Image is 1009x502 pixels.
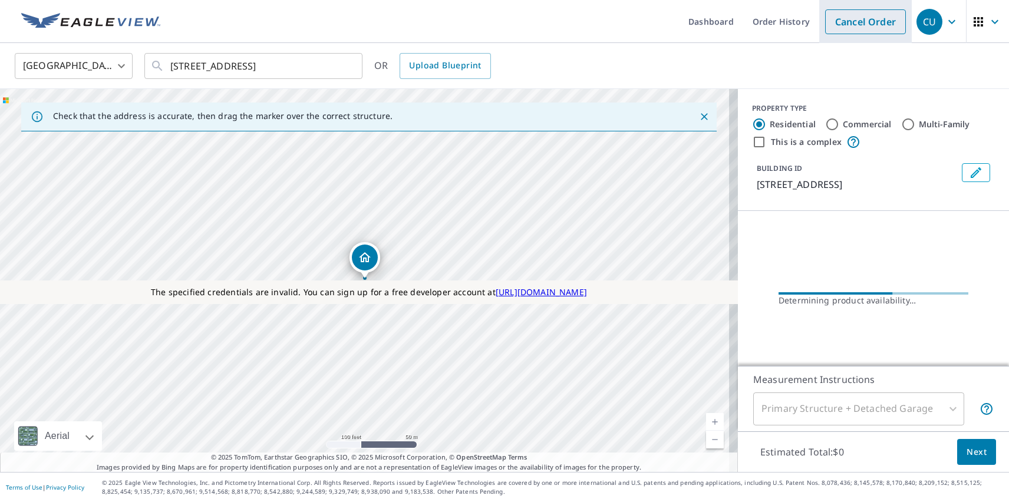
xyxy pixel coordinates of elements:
[919,118,970,130] label: Multi-Family
[967,445,987,460] span: Next
[170,49,338,82] input: Search by address or latitude-longitude
[41,421,73,451] div: Aerial
[757,163,802,173] p: BUILDING ID
[916,9,942,35] div: CU
[6,484,84,491] p: |
[14,421,102,451] div: Aerial
[706,413,724,431] a: Current Level 17, Zoom In
[21,13,160,31] img: EV Logo
[753,372,994,387] p: Measurement Instructions
[409,58,481,73] span: Upload Blueprint
[962,163,990,182] button: Edit building 1
[15,49,133,82] div: [GEOGRAPHIC_DATA]
[374,53,491,79] div: OR
[706,431,724,448] a: Current Level 17, Zoom Out
[46,483,84,491] a: Privacy Policy
[980,402,994,416] span: Your report will include the primary structure and a detached garage if one exists.
[757,177,957,191] p: [STREET_ADDRESS]
[771,136,842,148] label: This is a complex
[211,453,527,463] span: © 2025 TomTom, Earthstar Geographics SIO, © 2025 Microsoft Corporation, ©
[779,295,968,306] div: Determining product availability…
[53,111,393,121] p: Check that the address is accurate, then drag the marker over the correct structure.
[508,453,527,461] a: Terms
[456,453,506,461] a: OpenStreetMap
[825,9,906,34] a: Cancel Order
[843,118,892,130] label: Commercial
[753,392,964,425] div: Primary Structure + Detached Garage
[349,242,380,279] div: Dropped pin, building 1, Residential property, 359 Palaugaa Dr Iqaluit, NU X0A 2H0
[400,53,490,79] a: Upload Blueprint
[752,103,995,114] div: PROPERTY TYPE
[6,483,42,491] a: Terms of Use
[102,478,1003,496] p: © 2025 Eagle View Technologies, Inc. and Pictometry International Corp. All Rights Reserved. Repo...
[770,118,816,130] label: Residential
[697,109,712,124] button: Close
[751,439,853,465] p: Estimated Total: $0
[496,286,587,298] a: [URL][DOMAIN_NAME]
[957,439,996,465] button: Next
